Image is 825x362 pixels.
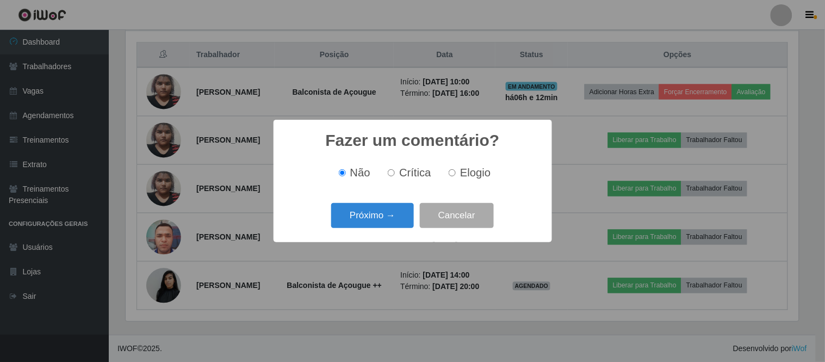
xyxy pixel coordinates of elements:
span: Crítica [399,167,431,179]
input: Elogio [449,169,456,176]
button: Cancelar [420,203,494,229]
button: Próximo → [331,203,414,229]
input: Não [339,169,346,176]
input: Crítica [388,169,395,176]
h2: Fazer um comentário? [325,131,499,150]
span: Elogio [460,167,491,179]
span: Não [350,167,370,179]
